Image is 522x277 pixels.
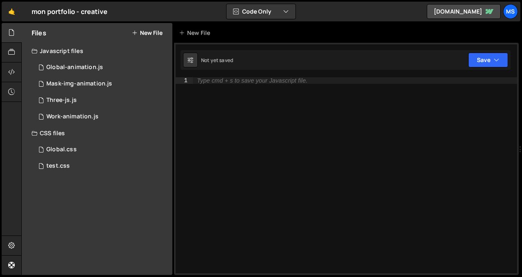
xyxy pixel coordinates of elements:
[32,92,172,108] div: 11117/26613.js
[32,28,46,37] h2: Files
[197,78,307,84] div: Type cmd + s to save your Javascript file.
[46,97,77,104] div: Three-js.js
[2,2,22,21] a: 🤙
[22,43,172,59] div: Javascript files
[32,158,172,174] div: 11117/29251.css
[201,57,233,64] div: Not yet saved
[227,4,295,19] button: Code Only
[32,7,108,16] div: mon portfolio - creative
[32,108,172,125] div: 11117/27015.js
[46,113,98,120] div: Work-animation.js
[46,64,103,71] div: Global-animation.js
[32,76,172,92] div: 11117/27019.js
[468,53,508,67] button: Save
[179,29,213,37] div: New File
[427,4,501,19] a: [DOMAIN_NAME]
[503,4,518,19] a: ms
[22,125,172,141] div: CSS files
[132,30,163,36] button: New File
[32,59,172,76] div: 11117/25991.js
[46,146,77,153] div: Global.css
[176,77,193,84] div: 1
[46,162,70,170] div: test.css
[32,141,172,158] div: 11117/26617.css
[46,80,112,88] div: Mask-img-animation.js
